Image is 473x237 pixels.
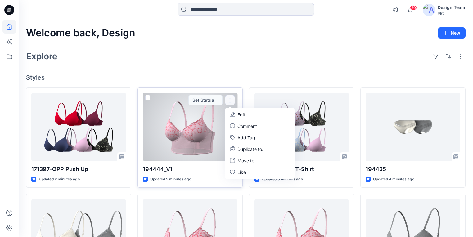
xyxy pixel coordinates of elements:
[226,109,293,120] a: Edit
[26,51,57,61] h2: Explore
[31,93,126,161] a: 171397-OPP Push Up
[143,93,237,161] a: 194444_V1
[423,4,435,16] img: avatar
[438,4,465,11] div: Design Team
[143,165,237,174] p: 194444_V1
[262,176,303,183] p: Updated 3 minutes ago
[366,165,460,174] p: 194435
[373,176,414,183] p: Updated 4 minutes ago
[254,93,349,161] a: 171390-Cotton T-Shirt
[237,169,246,175] p: Like
[26,74,466,81] h4: Styles
[438,11,465,16] div: PIC
[237,111,245,118] p: Edit
[237,157,254,164] p: Move to
[237,123,257,129] p: Comment
[226,132,293,143] button: Add Tag
[237,146,266,152] p: Duplicate to...
[26,27,135,39] h2: Welcome back, Design
[438,27,466,39] button: New
[31,165,126,174] p: 171397-OPP Push Up
[150,176,191,183] p: Updated 2 minutes ago
[366,93,460,161] a: 194435
[39,176,80,183] p: Updated 2 minutes ago
[254,165,349,174] p: 171390-Cotton T-Shirt
[410,5,417,10] span: 20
